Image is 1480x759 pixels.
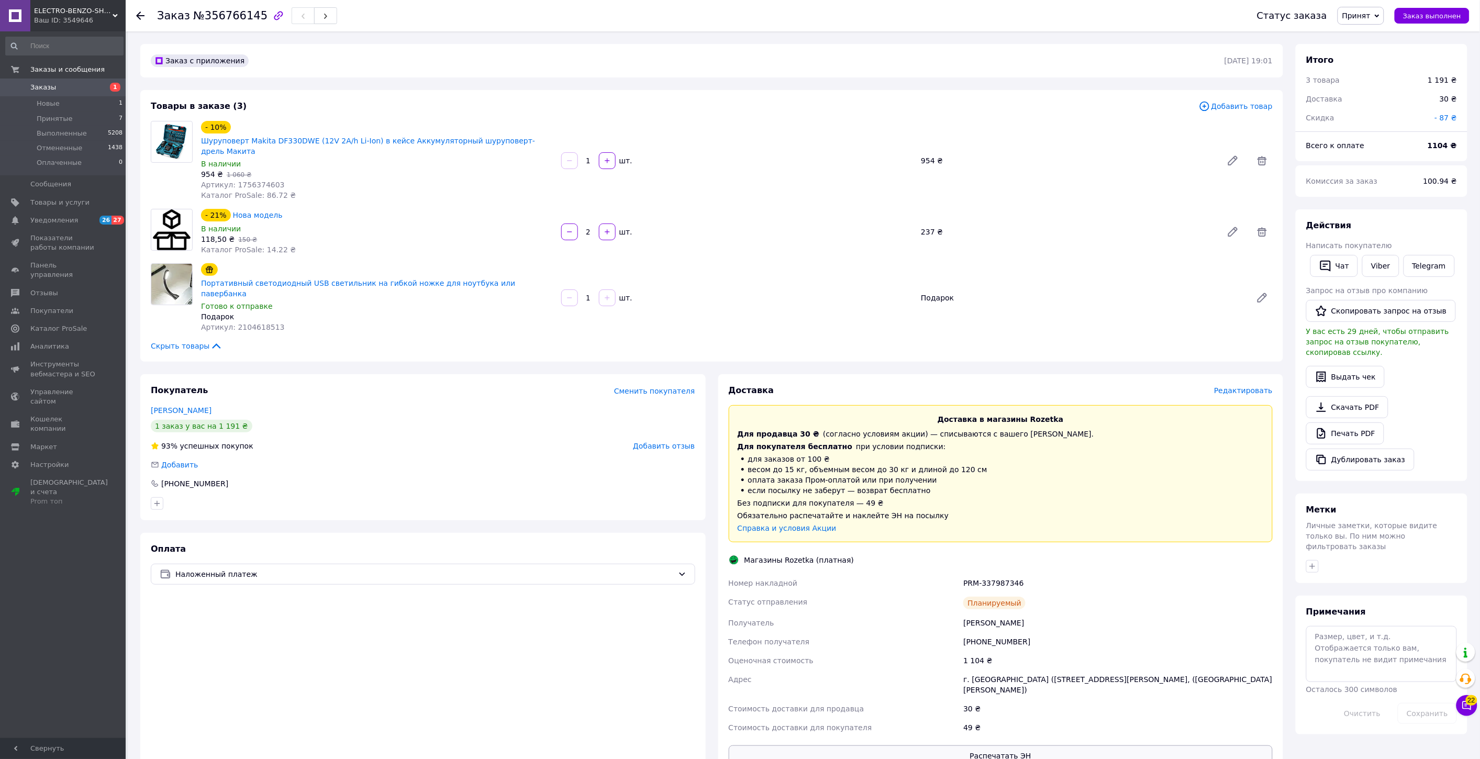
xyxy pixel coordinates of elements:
span: Стоимость доставки для покупателя [729,723,872,732]
div: - 10% [201,121,231,133]
div: [PHONE_NUMBER] [961,632,1275,651]
span: Всего к оплате [1306,141,1364,150]
div: [PERSON_NAME] [961,613,1275,632]
span: 150 ₴ [238,236,257,243]
span: Добавить [161,461,198,469]
span: Выполненные [37,129,87,138]
span: Товары и услуги [30,198,90,207]
span: Панель управления [30,261,97,280]
div: Статус заказа [1257,10,1327,21]
span: Готово к отправке [201,302,273,310]
input: Поиск [5,37,124,55]
span: 26 [99,216,112,225]
a: Редактировать [1222,150,1243,171]
span: Номер накладной [729,579,798,587]
span: Уведомления [30,216,78,225]
span: У вас есть 29 дней, чтобы отправить запрос на отзыв покупателю, скопировав ссылку. [1306,327,1449,356]
span: Доставка [729,385,774,395]
span: 1438 [108,143,123,153]
div: [PHONE_NUMBER] [160,478,229,489]
span: 1 [119,99,123,108]
span: Итого [1306,55,1334,65]
button: Выдать чек [1306,366,1385,388]
span: 3 товара [1306,76,1340,84]
span: Удалить [1252,150,1273,171]
div: шт. [617,155,633,166]
img: Шуруповерт Makita DF330DWE (12V 2A/h Li-Ion) в кейсе Аккумуляторный шуруповерт-дрель Макита [151,122,192,162]
span: Аналитика [30,342,69,351]
div: 237 ₴ [917,225,1218,239]
span: Оплата [151,544,186,554]
a: Нова модель [233,211,283,219]
div: при условии подписки: [738,441,1264,452]
span: Отзывы [30,288,58,298]
button: Чат с покупателем22 [1456,695,1477,716]
a: [PERSON_NAME] [151,406,212,415]
span: Каталог ProSale [30,324,87,333]
span: Написать покупателю [1306,241,1392,250]
span: Каталог ProSale: 86.72 ₴ [201,191,296,199]
div: Подарок [201,311,553,322]
div: - 21% [201,209,231,221]
div: 30 ₴ [1433,87,1463,110]
span: Заказ выполнен [1403,12,1461,20]
button: Скопировать запрос на отзыв [1306,300,1456,322]
span: Принят [1342,12,1371,20]
div: Вернуться назад [136,10,144,21]
div: Без подписки для покупателя — 49 ₴ [738,498,1264,508]
span: В наличии [201,225,241,233]
a: Viber [1362,255,1399,277]
span: 954 ₴ [201,170,223,178]
span: Скрыть товары [151,341,222,351]
span: Редактировать [1214,386,1273,395]
span: Доставка [1306,95,1342,103]
div: 30 ₴ [961,699,1275,718]
div: Prom топ [30,497,108,506]
li: для заказов от 100 ₴ [738,454,1264,464]
span: 118,50 ₴ [201,235,235,243]
span: Запрос на отзыв про компанию [1306,286,1428,295]
div: Магазины Rozetka (платная) [742,555,857,565]
li: весом до 15 кг, объемным весом до 30 кг и длиной до 120 см [738,464,1264,475]
span: Скидка [1306,114,1334,122]
div: Планируемый [963,597,1026,609]
span: Показатели работы компании [30,233,97,252]
span: Заказ [157,9,190,22]
span: Метки [1306,505,1337,515]
span: Удалить [1252,221,1273,242]
div: Подарок [917,291,1248,305]
span: Добавить товар [1199,101,1273,112]
div: 954 ₴ [917,153,1218,168]
div: 1 заказ у вас на 1 191 ₴ [151,420,252,432]
span: 5208 [108,129,123,138]
div: 49 ₴ [961,718,1275,737]
span: 93% [161,442,177,450]
span: Покупатель [151,385,208,395]
span: ELECTRO-BENZO-SHOP [34,6,113,16]
a: Печать PDF [1306,422,1384,444]
span: Принятые [37,114,73,124]
b: 1104 ₴ [1428,141,1457,150]
span: Статус отправления [729,598,808,606]
span: 0 [119,158,123,168]
div: 1 191 ₴ [1428,75,1457,85]
span: 1 [110,83,120,92]
span: Стоимость доставки для продавца [729,705,864,713]
div: PRM-337987346 [961,574,1275,593]
span: Заказы и сообщения [30,65,105,74]
span: Каталог ProSale: 14.22 ₴ [201,245,296,254]
span: Кошелек компании [30,415,97,433]
span: Заказы [30,83,56,92]
span: Получатель [729,619,774,627]
li: если посылку не заберут — возврат бесплатно [738,485,1264,496]
span: Комиссия за заказ [1306,177,1378,185]
div: Заказ с приложения [151,54,249,67]
a: Редактировать [1252,287,1273,308]
span: В наличии [201,160,241,168]
span: Сообщения [30,180,71,189]
span: Новые [37,99,60,108]
span: Маркет [30,442,57,452]
span: Покупатели [30,306,73,316]
a: Telegram [1404,255,1455,277]
span: Оплаченные [37,158,82,168]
